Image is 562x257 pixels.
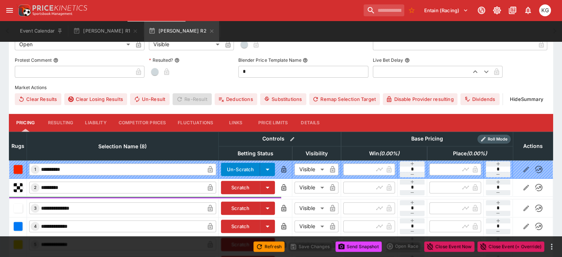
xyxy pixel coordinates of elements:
p: Blender Price Template Name [238,57,301,63]
button: HideSummary [506,93,547,105]
button: Un-Scratch [221,163,260,176]
p: Live Bet Delay [373,57,403,63]
button: Toggle light/dark mode [490,4,504,17]
button: Clear Losing Results [64,93,127,105]
button: Liability [79,114,112,132]
button: Protest Comment [53,58,58,63]
div: Visible [294,202,327,214]
div: Open [15,38,133,50]
div: Visible [149,38,222,50]
button: Scratch [221,181,260,194]
button: Fluctuations [172,114,219,132]
th: Actions [513,132,553,160]
span: 2 [33,185,38,190]
button: Competitor Prices [113,114,172,132]
button: Pricing [9,114,42,132]
button: Un-Result [130,93,170,105]
button: Deductions [215,93,257,105]
button: [PERSON_NAME] R2 [144,21,219,41]
th: Rugs [9,132,27,160]
button: Close Event (+ Override) [477,241,544,252]
button: Documentation [506,4,519,17]
button: Bulk edit [287,134,297,144]
button: Event Calendar [16,21,67,41]
span: Place(0.00%) [445,149,495,158]
span: Roll Mode [485,136,511,142]
button: Links [219,114,252,132]
img: PriceKinetics Logo [16,3,31,18]
button: Price Limits [252,114,294,132]
button: Substitutions [260,93,306,105]
button: open drawer [3,4,16,17]
div: Visible [294,182,327,193]
p: Protest Comment [15,57,52,63]
span: 4 [33,224,38,229]
span: 3 [33,206,38,211]
button: [PERSON_NAME] R1 [69,21,143,41]
em: ( 0.00 %) [379,149,399,158]
button: Disable Provider resulting [383,93,458,105]
em: ( 0.00 %) [467,149,487,158]
button: No Bookmarks [406,4,418,16]
div: Show/hide Price Roll mode configuration. [477,135,511,143]
span: Selection Name (8) [90,142,155,151]
img: Sportsbook Management [33,12,72,16]
button: Dividends [460,93,499,105]
button: Resulting [42,114,79,132]
th: Controls [218,132,341,146]
span: Win(0.00%) [361,149,407,158]
button: Resulted? [174,58,180,63]
button: Connected to PK [475,4,488,17]
button: more [547,242,556,251]
button: Refresh [253,241,285,252]
input: search [364,4,404,16]
span: Re-Result [173,93,211,105]
span: Visibility [297,149,336,158]
span: 1 [33,167,38,172]
button: Kevin Gutschlag [537,2,553,18]
button: Blender Price Template Name [303,58,308,63]
img: PriceKinetics [33,5,87,11]
button: Scratch [221,202,260,215]
button: Scratch [221,220,260,233]
span: Betting Status [229,149,282,158]
label: Market Actions [15,82,547,93]
div: Base Pricing [408,134,446,143]
button: Details [294,114,327,132]
button: Live Bet Delay [405,58,410,63]
button: Clear Results [15,93,61,105]
button: Close Event Now [424,241,474,252]
p: Resulted? [149,57,173,63]
div: Visible [294,163,327,175]
button: Remap Selection Target [309,93,380,105]
button: Select Tenant [420,4,473,16]
div: Visible [294,220,327,232]
div: split button [385,241,421,251]
div: Kevin Gutschlag [539,4,551,16]
button: Send Snapshot [336,241,382,252]
button: Notifications [521,4,535,17]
